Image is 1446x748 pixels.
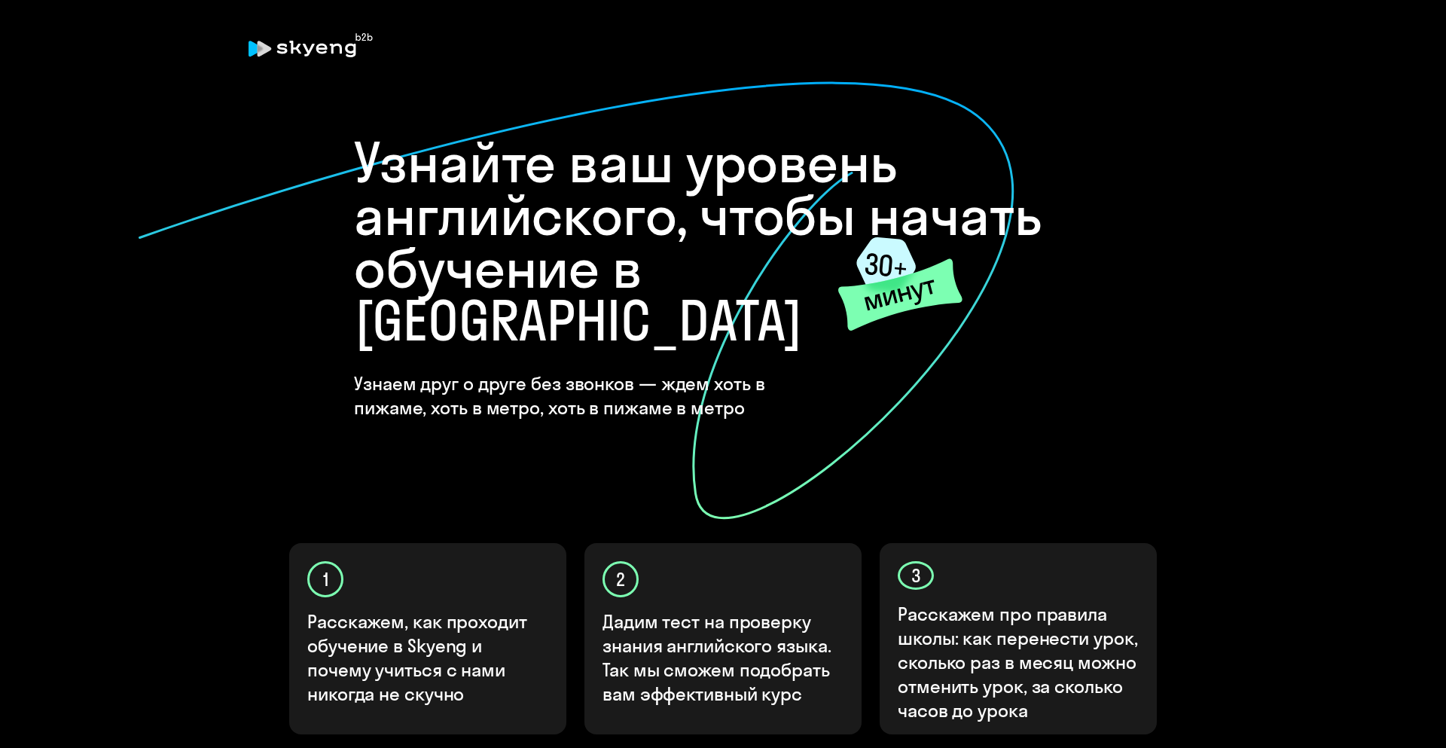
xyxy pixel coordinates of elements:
[354,136,1092,347] h1: Узнайте ваш уровень английского, чтобы начать обучение в [GEOGRAPHIC_DATA]
[602,609,845,706] p: Дадим тест на проверку знания английского языка. Так мы сможем подобрать вам эффективный курс
[898,602,1140,722] p: Расскажем про правила школы: как перенести урок, сколько раз в месяц можно отменить урок, за скол...
[602,561,639,597] div: 2
[354,371,840,420] h4: Узнаем друг о друге без звонков — ждем хоть в пижаме, хоть в метро, хоть в пижаме в метро
[307,561,343,597] div: 1
[898,561,934,590] div: 3
[307,609,550,706] p: Расскажем, как проходит обучение в Skyeng и почему учиться с нами никогда не скучно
